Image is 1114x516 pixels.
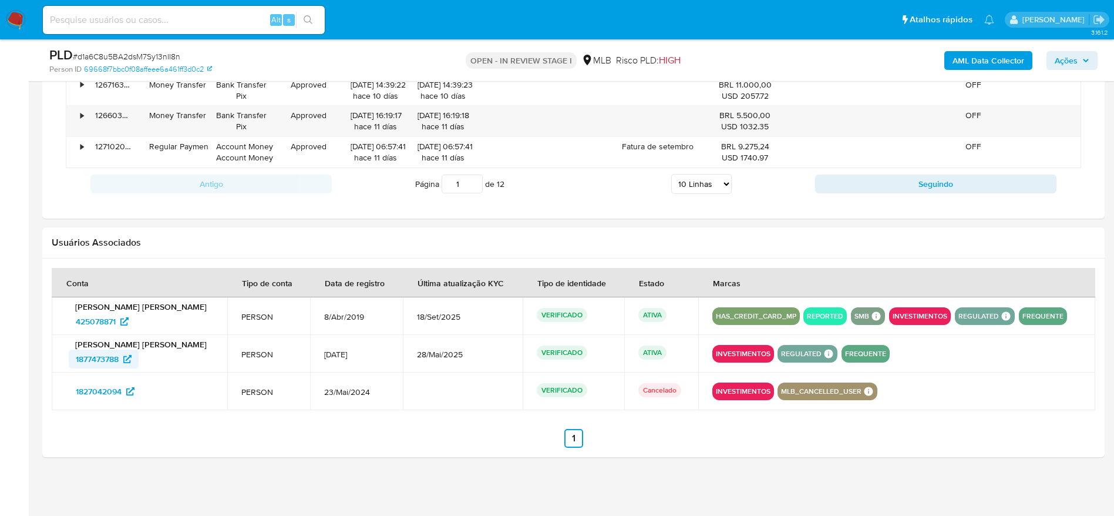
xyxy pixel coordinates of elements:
span: s [287,14,291,25]
a: Sair [1093,14,1105,26]
a: Notificações [984,15,994,25]
b: AML Data Collector [953,51,1024,70]
button: Ações [1046,51,1098,70]
div: MLB [581,54,611,67]
p: eduardo.dutra@mercadolivre.com [1022,14,1089,25]
span: Alt [271,14,281,25]
button: search-icon [296,12,320,28]
span: Atalhos rápidos [910,14,972,26]
span: Risco PLD: [616,54,681,67]
h2: Usuários Associados [52,237,1095,249]
span: 3.161.2 [1091,28,1108,37]
a: 69668f7bbc0f08affeee6a461ff3d0c2 [84,64,212,75]
span: HIGH [659,53,681,67]
input: Pesquise usuários ou casos... [43,12,325,28]
b: PLD [49,45,73,64]
button: AML Data Collector [944,51,1032,70]
span: Ações [1055,51,1078,70]
p: OPEN - IN REVIEW STAGE I [466,52,577,69]
span: # d1a6C8u5BA2dsM7Sy13nII8n [73,51,180,62]
b: Person ID [49,64,82,75]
